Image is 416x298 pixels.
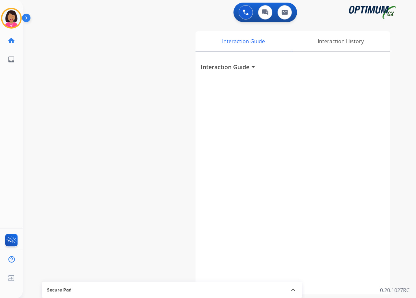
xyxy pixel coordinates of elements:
div: Interaction History [291,31,390,51]
span: Secure Pad [47,287,72,293]
mat-icon: inbox [7,56,15,63]
div: Interaction Guide [196,31,291,51]
mat-icon: expand_less [289,286,297,294]
mat-icon: home [7,37,15,45]
p: 0.20.1027RC [380,286,410,294]
mat-icon: arrow_drop_down [249,63,257,71]
h3: Interaction Guide [201,62,249,71]
img: avatar [2,9,20,27]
